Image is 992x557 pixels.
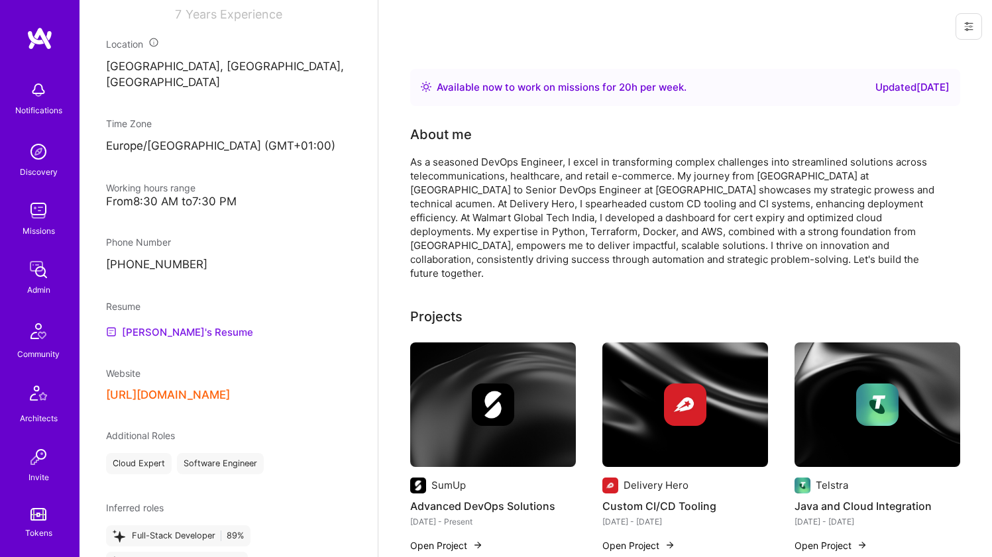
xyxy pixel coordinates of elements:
[431,478,466,492] div: SumUp
[17,347,60,361] div: Community
[30,508,46,521] img: tokens
[472,383,514,426] img: Company logo
[795,515,960,529] div: [DATE] - [DATE]
[23,315,54,347] img: Community
[472,540,483,550] img: arrow-right
[795,342,960,467] img: cover
[410,538,483,552] button: Open Project
[20,165,58,179] div: Discovery
[177,453,264,474] div: Software Engineer
[602,497,768,515] h4: Custom CI/CD Tooling
[25,77,52,103] img: bell
[795,538,867,552] button: Open Project
[602,515,768,529] div: [DATE] - [DATE]
[106,327,117,337] img: Resume
[106,324,253,340] a: [PERSON_NAME]'s Resume
[20,411,58,425] div: Architects
[795,478,810,493] img: Company logo
[106,138,351,154] p: Europe/[GEOGRAPHIC_DATA] (GMT+01:00 )
[410,478,426,493] img: Company logo
[410,515,576,529] div: [DATE] - Present
[25,526,52,540] div: Tokens
[106,37,351,51] div: Location
[106,368,140,379] span: Website
[106,118,152,129] span: Time Zone
[410,342,576,467] img: cover
[602,478,618,493] img: Company logo
[106,236,171,248] span: Phone Number
[106,453,172,474] div: Cloud Expert
[175,7,182,21] span: 7
[410,155,940,280] div: As a seasoned DevOps Engineer, I excel in transforming complex challenges into streamlined soluti...
[875,79,950,95] div: Updated [DATE]
[602,538,675,552] button: Open Project
[27,26,53,50] img: logo
[28,470,49,484] div: Invite
[27,283,50,297] div: Admin
[106,257,351,273] p: [PHONE_NUMBER]
[421,81,431,92] img: Availability
[665,540,675,550] img: arrow-right
[410,307,463,327] div: Projects
[856,383,899,426] img: Company logo
[106,182,195,193] span: Working hours range
[25,444,52,470] img: Invite
[857,540,867,550] img: arrow-right
[106,195,351,209] div: From 8:30 AM to 7:30 PM
[23,224,55,238] div: Missions
[816,478,848,492] div: Telstra
[25,256,52,283] img: admin teamwork
[602,342,768,467] img: cover
[25,138,52,165] img: discovery
[410,497,576,515] h4: Advanced DevOps Solutions
[106,525,250,546] div: Full-Stack Developer 89%
[25,197,52,224] img: teamwork
[23,380,54,411] img: Architects
[15,103,62,117] div: Notifications
[624,478,689,492] div: Delivery Hero
[106,502,164,513] span: Inferred roles
[106,430,175,441] span: Additional Roles
[113,529,125,542] i: icon StarsPurple
[795,497,960,515] h4: Java and Cloud Integration
[106,388,230,402] button: [URL][DOMAIN_NAME]
[437,79,687,95] div: Available now to work on missions for h per week .
[619,81,632,93] span: 20
[106,59,351,91] p: [GEOGRAPHIC_DATA], [GEOGRAPHIC_DATA], [GEOGRAPHIC_DATA]
[664,383,706,426] img: Company logo
[186,7,282,21] span: Years Experience
[410,125,472,144] div: About me
[106,301,140,312] span: Resume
